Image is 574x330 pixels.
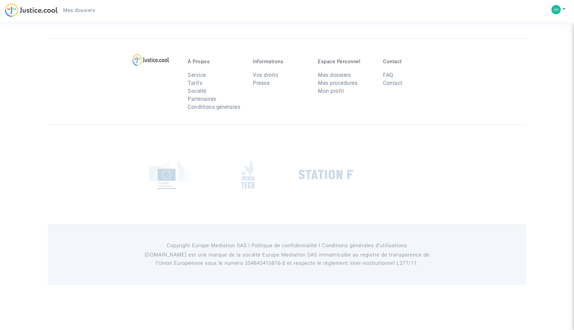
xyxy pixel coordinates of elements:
[253,80,269,86] a: Presse
[253,72,278,78] a: Vos droits
[318,80,357,86] a: Mes procédures
[188,72,206,78] a: Service
[551,5,561,14] img: 37832c7f53788b26c1856e92510ac61a
[318,59,373,65] p: Espace Personnel
[383,59,438,65] p: Contact
[383,72,393,78] a: FAQ
[188,88,206,94] a: Société
[58,5,101,15] a: Mes dossiers
[5,3,58,17] img: jc-logo.svg
[136,242,438,250] p: Copyright Europe Mediation SAS l Politique de confidentialité l Conditions générales d’utilisa...
[253,59,308,65] p: Informations
[188,80,202,86] a: Tarifs
[149,160,191,189] img: europe_commision.png
[318,72,351,78] a: Mes dossiers
[188,104,240,110] a: Conditions générales
[63,7,95,13] span: Mes dossiers
[188,96,216,102] a: Partenaires
[299,170,353,180] img: stationf.png
[188,59,243,65] p: À Propos
[241,161,254,189] img: french_tech.png
[136,251,438,267] p: [DOMAIN_NAME] est une marque de la société Europe Mediation SAS immatriculée au registre de tr...
[318,88,344,94] a: Mon profil
[383,80,403,86] a: Contact
[133,54,169,66] img: logo-lg.svg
